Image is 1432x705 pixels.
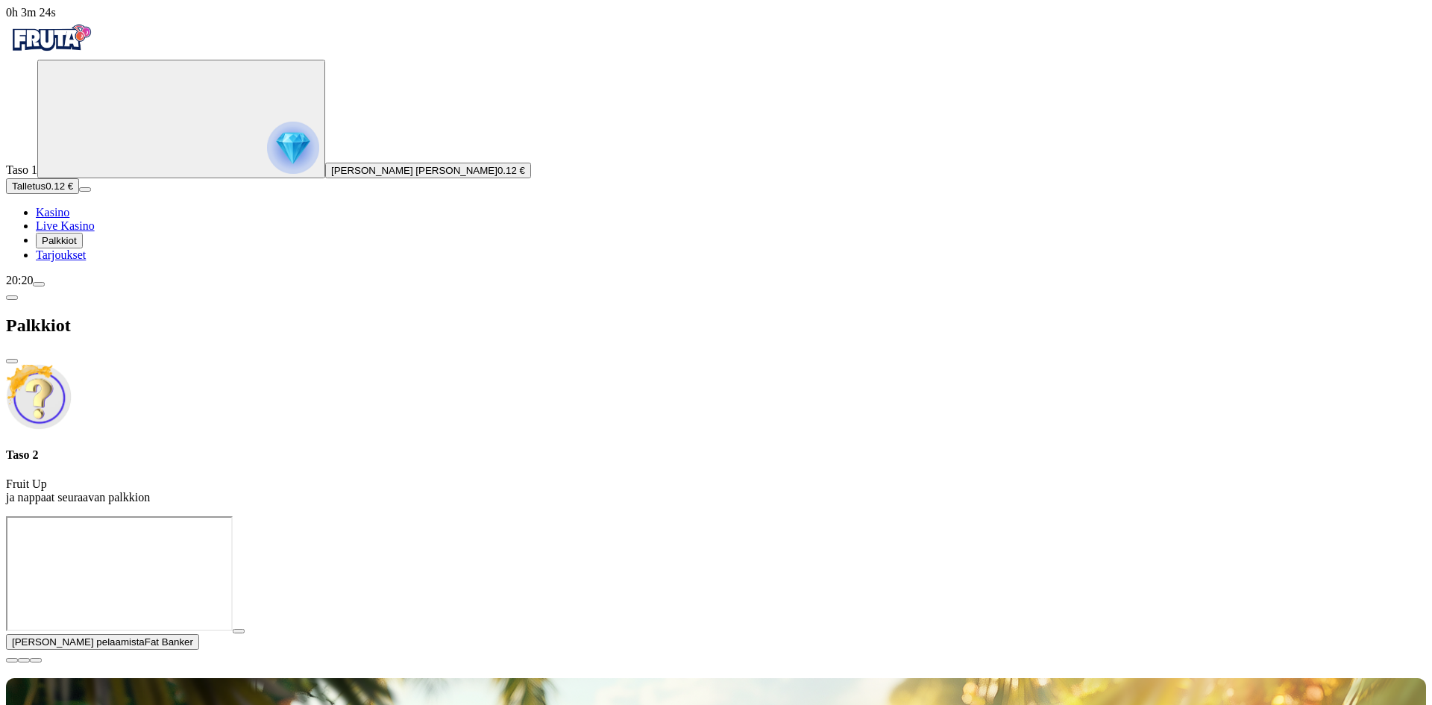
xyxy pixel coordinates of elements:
[6,316,1426,336] h2: Palkkiot
[6,477,1426,504] p: Fruit Up ja nappaat seuraavan palkkion
[6,274,33,286] span: 20:20
[30,658,42,662] button: fullscreen icon
[497,165,525,176] span: 0.12 €
[233,629,245,633] button: play icon
[42,235,77,246] span: Palkkiot
[79,187,91,192] button: menu
[6,658,18,662] button: close icon
[12,181,45,192] span: Talletus
[145,636,193,648] span: Fat Banker
[36,206,69,219] a: Kasino
[6,19,95,57] img: Fruta
[37,60,325,178] button: reward progress
[36,233,83,248] button: Palkkiot
[33,282,45,286] button: menu
[6,6,56,19] span: user session time
[36,248,86,261] a: Tarjoukset
[6,46,95,59] a: Fruta
[18,658,30,662] button: chevron-down icon
[6,516,233,631] iframe: Fat Banker
[36,219,95,232] a: Live Kasino
[6,206,1426,262] nav: Main menu
[325,163,531,178] button: [PERSON_NAME] [PERSON_NAME]0.12 €
[45,181,73,192] span: 0.12 €
[331,165,497,176] span: [PERSON_NAME] [PERSON_NAME]
[6,359,18,363] button: close
[267,122,319,174] img: reward progress
[12,636,145,648] span: [PERSON_NAME] pelaamista
[6,295,18,300] button: chevron-left icon
[6,178,79,194] button: Talletusplus icon0.12 €
[6,364,72,430] img: Unlock reward icon
[6,19,1426,262] nav: Primary
[6,448,1426,462] h4: Taso 2
[6,634,199,650] button: [PERSON_NAME] pelaamistaFat Banker
[6,163,37,176] span: Taso 1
